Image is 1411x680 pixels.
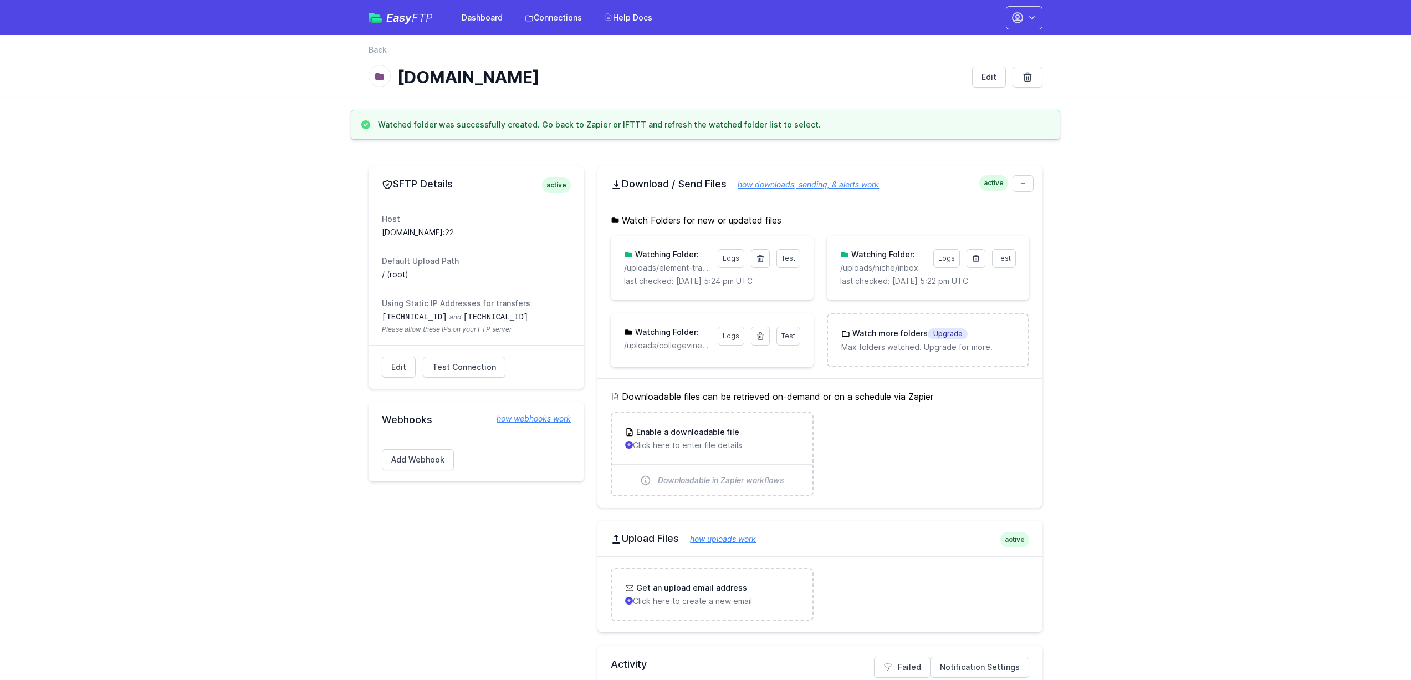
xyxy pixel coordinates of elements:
a: how uploads work [679,534,756,544]
a: Help Docs [597,8,659,28]
p: Max folders watched. Upgrade for more. [841,342,1015,353]
h3: Watched folder was successfully created. Go back to Zapier or IFTTT and refresh the watched folde... [378,119,821,130]
h3: Enable a downloadable file [634,427,739,438]
p: last checked: [DATE] 5:22 pm UTC [840,276,1016,287]
a: EasyFTP [369,12,433,23]
h3: Watch more folders [850,328,968,339]
a: Dashboard [455,8,509,28]
a: how webhooks work [485,413,571,424]
a: Failed [874,657,931,678]
span: Please allow these IPs on your FTP server [382,325,571,334]
code: [TECHNICAL_ID] [463,313,529,322]
a: Notification Settings [931,657,1029,678]
a: Connections [518,8,589,28]
span: and [449,313,461,321]
span: active [1000,532,1029,547]
p: Click here to enter file details [625,440,799,451]
a: Edit [972,67,1006,88]
h2: SFTP Details [382,177,571,191]
span: FTP [412,11,433,24]
span: Test [781,332,795,340]
h2: Webhooks [382,413,571,427]
h2: Activity [611,657,1029,672]
h1: [DOMAIN_NAME] [397,67,963,87]
a: Watch more foldersUpgrade Max folders watched. Upgrade for more. [828,314,1028,366]
img: easyftp_logo.png [369,13,382,23]
a: Enable a downloadable file Click here to enter file details Downloadable in Zapier workflows [612,413,812,495]
span: Easy [386,12,433,23]
span: Upgrade [928,328,968,339]
h2: Download / Send Files [611,177,1029,191]
span: Test [781,254,795,262]
span: Test [997,254,1011,262]
a: how downloads, sending, & alerts work [727,180,879,189]
span: Downloadable in Zapier workflows [658,475,784,486]
a: Get an upload email address Click here to create a new email [612,569,812,620]
p: /uploads/niche/inbox [840,262,927,273]
a: Logs [718,249,744,268]
a: Back [369,44,387,55]
h3: Watching Folder: [633,249,699,260]
a: Logs [718,327,744,346]
h5: Watch Folders for new or updated files [611,214,1029,227]
h5: Downloadable files can be retrieved on-demand or on a schedule via Zapier [611,390,1029,403]
dt: Using Static IP Addresses for transfers [382,298,571,309]
p: Click here to create a new email [625,596,799,607]
dt: Host [382,214,571,225]
a: Test Connection [423,357,505,378]
h3: Get an upload email address [634,582,747,593]
a: Add Webhook [382,449,454,470]
a: Test [776,327,800,346]
code: [TECHNICAL_ID] [382,313,447,322]
dd: [DOMAIN_NAME]:22 [382,227,571,238]
p: /uploads/collegevine/inbox [624,340,710,351]
h3: Watching Folder: [633,327,699,338]
a: Edit [382,357,416,378]
p: last checked: [DATE] 5:24 pm UTC [624,276,800,287]
h2: Upload Files [611,532,1029,545]
a: Test [776,249,800,268]
span: Test Connection [432,362,496,373]
a: Logs [933,249,960,268]
span: active [979,175,1008,191]
h3: Watching Folder: [849,249,915,260]
span: active [542,177,571,193]
a: Test [992,249,1016,268]
dd: / (root) [382,269,571,280]
nav: Breadcrumb [369,44,1042,62]
p: /uploads/element-transfer/ [624,262,710,273]
dt: Default Upload Path [382,256,571,267]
